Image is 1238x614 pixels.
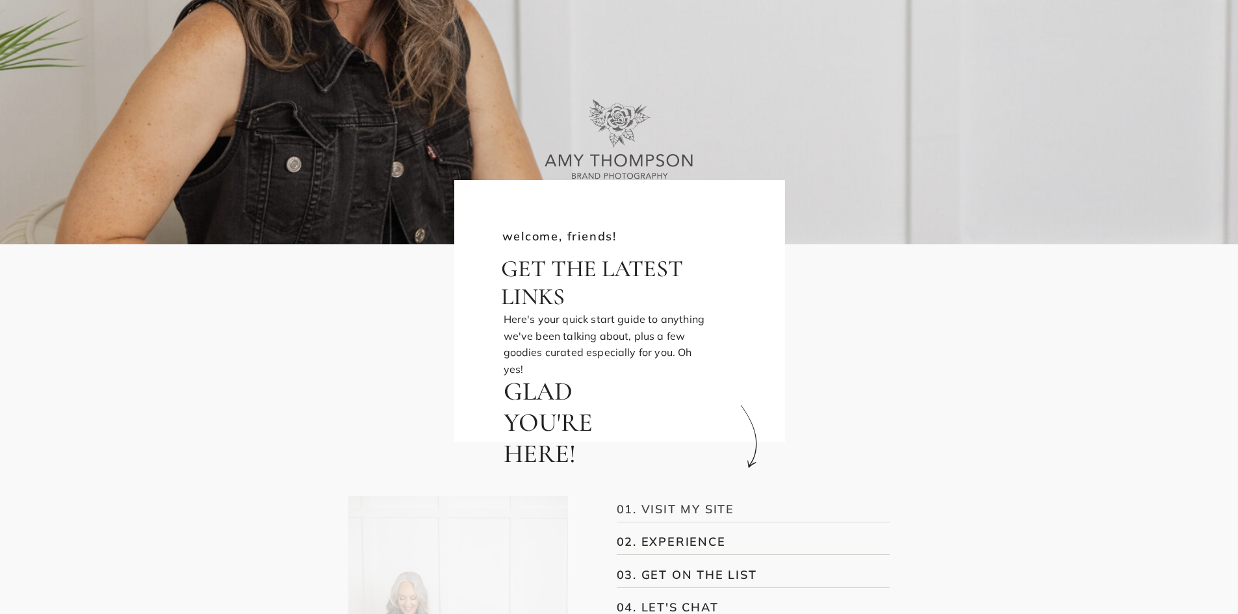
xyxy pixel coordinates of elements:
h1: Get the Latest Links [501,255,742,293]
h2: welcome, friends! [502,227,743,246]
a: 02. EXPERIENCE [617,533,871,550]
a: 01. VISIT MY SITE [617,500,871,518]
h1: Glad you're here! [504,376,608,396]
a: 03. GET ON THE LIST [617,566,871,583]
p: Here's your quick start guide to anything we've been talking about, plus a few goodies curated es... [504,311,714,360]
